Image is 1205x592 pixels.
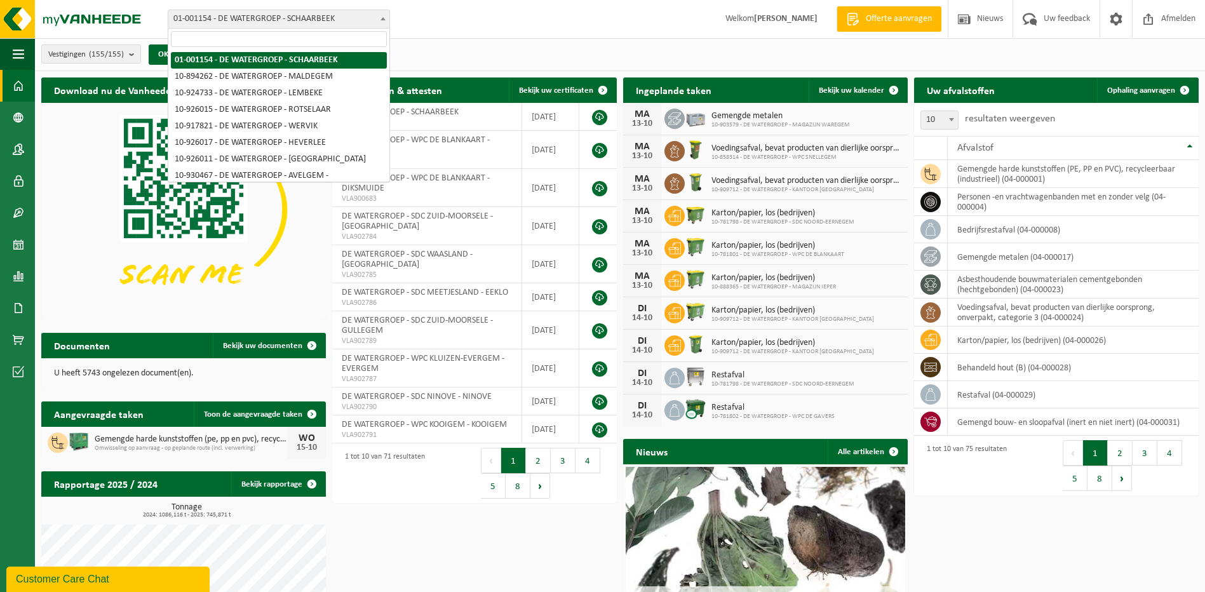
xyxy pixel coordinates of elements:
span: 10-781801 - DE WATERGROEP - WPC DE BLANKAART [711,251,844,259]
button: Previous [481,448,501,473]
span: 10-888365 - DE WATERGROEP - MAGAZIJN IEPER [711,283,836,291]
li: 10-926015 - DE WATERGROEP - ROTSELAAR [171,102,387,118]
span: 10-781802 - DE WATERGROEP - WPC DE GAVERS [711,413,835,420]
span: 01-001154 - DE WATERGROEP - SCHAARBEEK [168,10,389,28]
td: voedingsafval, bevat producten van dierlijke oorsprong, onverpakt, categorie 3 (04-000024) [948,299,1199,326]
span: DE WATERGROEP - WPC KOOIGEM - KOOIGEM [342,420,507,429]
div: MA [629,109,655,119]
button: 4 [576,448,600,473]
button: 8 [506,473,530,499]
span: VLA902787 [342,374,512,384]
div: DI [629,304,655,314]
iframe: chat widget [6,564,212,592]
span: DE WATERGROEP - SDC MEETJESLAND - EEKLO [342,288,508,297]
img: WB-1100-HPE-GN-51 [685,204,706,225]
div: 1 tot 10 van 75 resultaten [920,439,1007,492]
h2: Ingeplande taken [623,77,724,102]
span: 10 [921,111,958,129]
h2: Certificaten & attesten [332,77,455,102]
span: Bekijk uw documenten [223,342,302,350]
div: 13-10 [629,217,655,225]
img: PB-LB-0680-HPE-GY-01 [685,107,706,128]
strong: [PERSON_NAME] [754,14,818,24]
span: Omwisseling op aanvraag - op geplande route (incl. verwerking) [95,445,288,452]
div: 13-10 [629,184,655,193]
button: Previous [1063,440,1083,466]
li: 10-926011 - DE WATERGROEP - [GEOGRAPHIC_DATA] [171,151,387,168]
img: WB-0770-HPE-GN-51 [685,236,706,258]
div: MA [629,142,655,152]
li: 10-924733 - DE WATERGROEP - LEMBEKE [171,85,387,102]
span: Voedingsafval, bevat producten van dierlijke oorsprong, onverpakt, categorie 3 [711,144,901,154]
img: WB-0660-HPE-GN-51 [685,301,706,323]
div: 15-10 [294,443,320,452]
td: [DATE] [522,349,579,387]
img: WB-0140-HPE-GN-50 [685,172,706,193]
td: behandeld hout (B) (04-000028) [948,354,1199,381]
span: 10-858314 - DE WATERGROEP - WPC SNELLEGEM [711,154,901,161]
button: 2 [1108,440,1133,466]
span: 01-001154 - DE WATERGROEP - SCHAARBEEK [168,10,390,29]
span: Vestigingen [48,45,124,64]
button: Next [1112,466,1132,491]
label: resultaten weergeven [965,114,1055,124]
span: VLA902789 [342,336,512,346]
td: personen -en vrachtwagenbanden met en zonder velg (04-000004) [948,188,1199,216]
button: 5 [1063,466,1087,491]
div: DI [629,336,655,346]
span: VLA902791 [342,430,512,440]
div: 13-10 [629,281,655,290]
h2: Aangevraagde taken [41,401,156,426]
button: 3 [551,448,576,473]
button: Next [530,473,550,499]
td: [DATE] [522,415,579,443]
div: MA [629,174,655,184]
button: OK [149,44,178,65]
td: [DATE] [522,283,579,311]
a: Toon de aangevraagde taken [194,401,325,427]
td: gemengd bouw- en sloopafval (inert en niet inert) (04-000031) [948,408,1199,436]
span: VLA902784 [342,232,512,242]
span: 10-909712 - DE WATERGROEP - KANTOOR [GEOGRAPHIC_DATA] [711,316,874,323]
img: PB-HB-1400-HPE-GN-01 [68,431,90,452]
td: [DATE] [522,387,579,415]
span: Karton/papier, los (bedrijven) [711,306,874,316]
span: 10-781798 - DE WATERGROEP - SDC NOORD-EERNEGEM [711,219,854,226]
div: 14-10 [629,314,655,323]
count: (155/155) [89,50,124,58]
td: [DATE] [522,207,579,245]
td: bedrijfsrestafval (04-000008) [948,216,1199,243]
a: Bekijk rapportage [231,471,325,497]
h3: Tonnage [48,503,326,518]
span: VLA902786 [342,298,512,308]
img: WB-1100-CU [685,398,706,420]
span: 10-781798 - DE WATERGROEP - SDC NOORD-EERNEGEM [711,380,854,388]
span: DE WATERGROEP - WPC KLUIZEN-EVERGEM - EVERGEM [342,354,504,373]
span: Restafval [711,370,854,380]
span: Restafval [711,403,835,413]
td: [DATE] [522,245,579,283]
span: Karton/papier, los (bedrijven) [711,338,874,348]
h2: Rapportage 2025 / 2024 [41,471,170,496]
button: 2 [526,448,551,473]
img: WB-0060-HPE-GN-50 [685,139,706,161]
td: [DATE] [522,169,579,207]
span: VLA902790 [342,402,512,412]
h2: Download nu de Vanheede+ app! [41,77,211,102]
span: Karton/papier, los (bedrijven) [711,273,836,283]
span: DE WATERGROEP - WPC DE BLANKAART - DIKSMUIDE [342,135,490,155]
div: DI [629,401,655,411]
div: 1 tot 10 van 71 resultaten [339,447,425,500]
td: asbesthoudende bouwmaterialen cementgebonden (hechtgebonden) (04-000023) [948,271,1199,299]
li: 10-926017 - DE WATERGROEP - HEVERLEE [171,135,387,151]
li: 10-930467 - DE WATERGROEP - AVELGEM - WAARMAARDE [171,168,387,193]
span: Toon de aangevraagde taken [204,410,302,419]
h2: Nieuws [623,439,680,464]
td: [DATE] [522,131,579,169]
span: DE WATERGROEP - SDC WAASLAND - [GEOGRAPHIC_DATA] [342,250,473,269]
button: 5 [481,473,506,499]
span: Voedingsafval, bevat producten van dierlijke oorsprong, onverpakt, categorie 3 [711,176,901,186]
span: VLA902785 [342,270,512,280]
a: Offerte aanvragen [837,6,941,32]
